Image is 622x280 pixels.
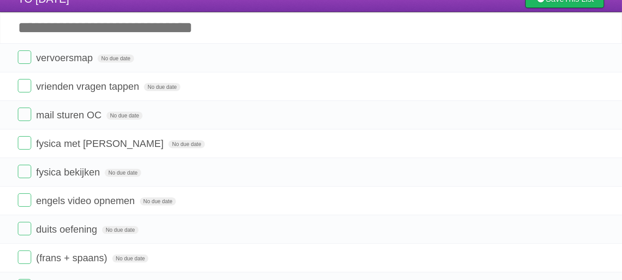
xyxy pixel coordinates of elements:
label: Done [18,193,31,207]
span: fysica bekijken [36,167,102,178]
label: Done [18,79,31,92]
span: No due date [105,169,141,177]
span: fysica met [PERSON_NAME] [36,138,166,149]
span: No due date [112,255,148,263]
span: No due date [106,112,143,120]
label: Done [18,251,31,264]
span: No due date [102,226,138,234]
label: Done [18,165,31,178]
label: Done [18,222,31,235]
span: No due date [168,140,205,148]
span: engels video opnemen [36,195,137,206]
span: No due date [144,83,180,91]
label: Done [18,136,31,150]
span: No due date [98,54,134,63]
label: Done [18,50,31,64]
span: No due date [140,197,176,205]
span: vrienden vragen tappen [36,81,141,92]
label: Done [18,108,31,121]
span: (frans + spaans) [36,252,110,263]
span: mail sturen OC [36,109,104,121]
span: vervoersmap [36,52,95,63]
span: duits oefening [36,224,99,235]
